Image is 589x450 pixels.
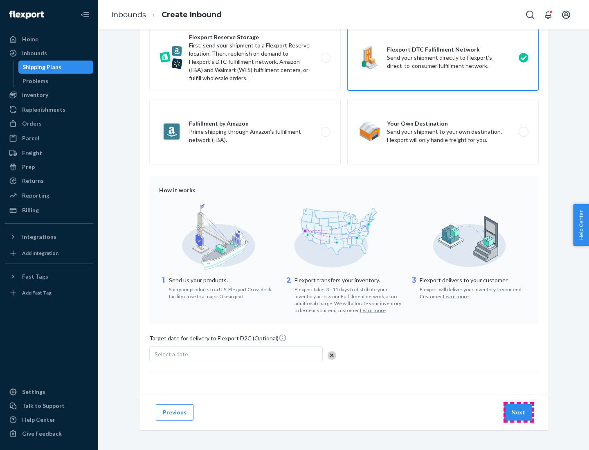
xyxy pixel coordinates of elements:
[5,132,93,145] a: Parcel
[504,404,532,421] button: Next
[573,204,589,246] button: Help Center
[22,91,48,99] div: Inventory
[5,204,93,217] a: Billing
[285,275,293,314] div: 2
[5,160,93,173] a: Prep
[5,189,93,202] a: Reporting
[105,3,228,27] ol: breadcrumbs
[5,247,93,260] a: Add Integration
[9,11,44,19] img: Flexport logo
[22,35,38,43] div: Home
[5,413,93,426] a: Help Center
[155,351,188,358] span: Select a date
[5,117,93,130] a: Orders
[159,275,167,300] div: 1
[5,399,93,412] a: Talk to Support
[22,191,49,200] div: Reporting
[410,275,418,300] div: 3
[18,61,94,74] a: Shipping Plans
[558,7,574,23] button: Open account menu
[22,250,58,256] div: Add Integration
[22,388,45,396] div: Settings
[22,206,39,214] div: Billing
[18,74,94,88] a: Problems
[5,230,93,243] button: Integrations
[22,402,65,410] div: Talk to Support
[5,174,93,187] a: Returns
[156,404,193,421] button: Previous
[540,7,556,23] button: Open notifications
[22,289,52,296] div: Add Fast Tag
[22,416,55,424] div: Help Center
[22,149,42,157] div: Freight
[22,163,35,171] div: Prep
[22,233,56,241] div: Integrations
[22,49,47,57] div: Inbounds
[360,307,386,314] button: Learn more
[22,119,42,128] div: Orders
[5,47,93,60] a: Inbounds
[420,276,529,284] p: Flexport delivers to your customer
[22,77,48,85] div: Problems
[111,10,146,19] a: Inbounds
[5,33,93,46] a: Home
[5,146,93,160] a: Freight
[522,7,538,23] button: Open Search Box
[159,186,529,194] div: How it works
[22,63,61,71] div: Shipping Plans
[5,286,93,299] a: Add Fast Tag
[77,7,93,23] button: Close Navigation
[22,134,39,142] div: Parcel
[169,284,278,300] div: Ship your products to a U.S. Flexport Crossdock facility close to a major Ocean port.
[443,293,469,300] button: Learn more
[5,103,93,116] a: Replenishments
[5,427,93,440] button: Give Feedback
[5,270,93,283] button: Fast Tags
[22,177,44,185] div: Returns
[294,276,404,284] p: Flexport transfers your inventory.
[149,334,287,346] span: Target date for delivery to Flexport D2C (Optional)
[5,385,93,398] a: Settings
[22,430,62,438] div: Give Feedback
[169,276,278,284] p: Send us your products.
[162,10,222,19] a: Create Inbound
[22,272,48,281] div: Fast Tags
[420,284,529,300] div: Flexport will deliver your inventory to your end Customer.
[294,284,404,314] div: Flexport takes 3 - 11 days to distribute your inventory across our Fulfillment network, at no add...
[5,88,93,101] a: Inventory
[22,106,65,114] div: Replenishments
